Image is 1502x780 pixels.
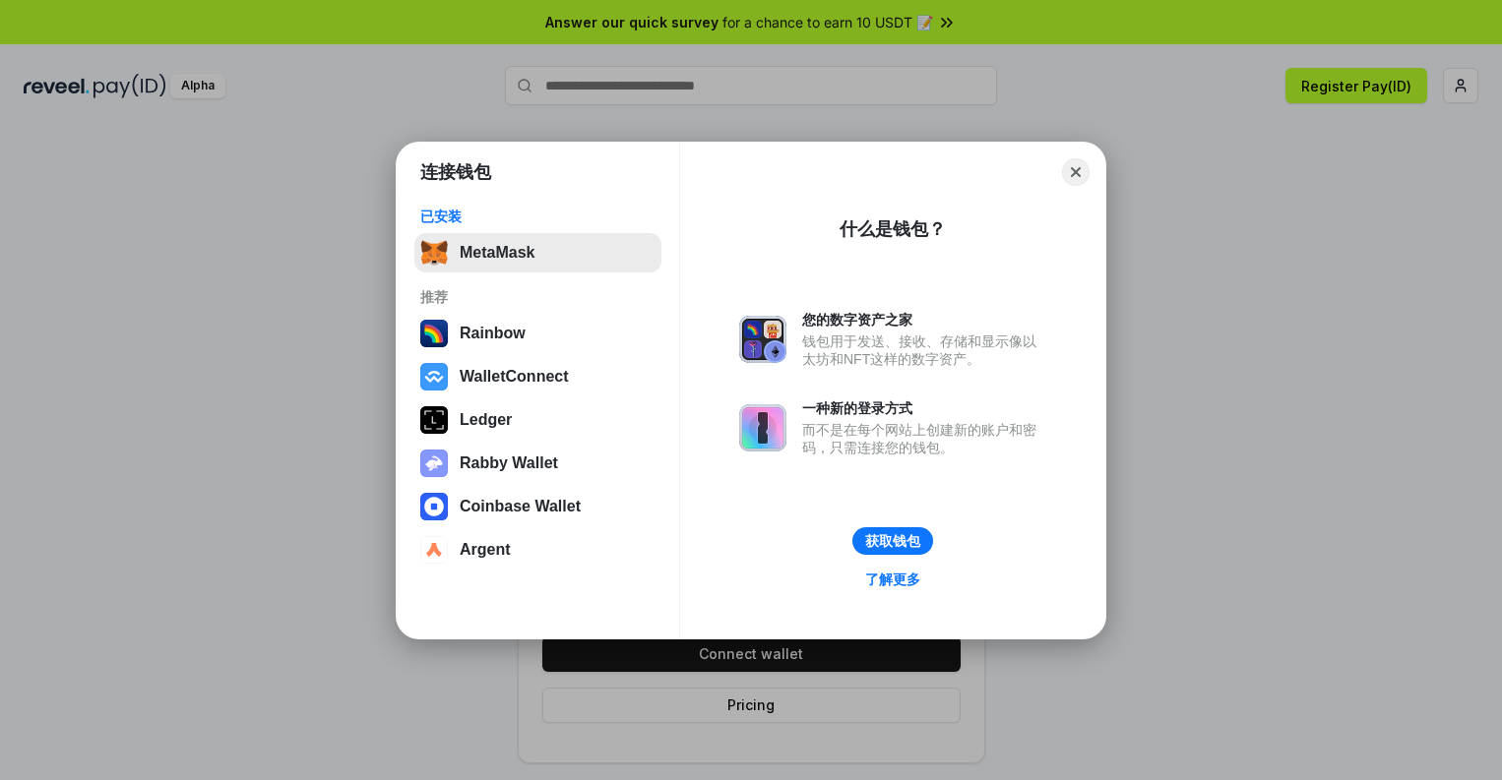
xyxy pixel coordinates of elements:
button: WalletConnect [414,357,661,396]
button: Ledger [414,400,661,440]
div: Rabby Wallet [460,454,558,472]
div: MetaMask [460,244,534,262]
img: svg+xml,%3Csvg%20xmlns%3D%22http%3A%2F%2Fwww.w3.org%2F2000%2Fsvg%22%20fill%3D%22none%22%20viewBox... [739,404,786,451]
div: 已安装 [420,208,656,225]
div: 获取钱包 [865,532,920,550]
div: Coinbase Wallet [460,498,581,515]
img: svg+xml,%3Csvg%20width%3D%2228%22%20height%3D%2228%22%20viewBox%3D%220%200%2028%2028%22%20fill%3D... [420,363,448,390]
button: Coinbase Wallet [414,487,661,526]
div: 了解更多 [865,570,920,588]
div: Rainbow [460,325,526,342]
a: 了解更多 [853,567,932,592]
button: Rabby Wallet [414,444,661,483]
button: Rainbow [414,314,661,353]
img: svg+xml,%3Csvg%20fill%3D%22none%22%20height%3D%2233%22%20viewBox%3D%220%200%2035%2033%22%20width%... [420,239,448,267]
button: Close [1062,158,1090,186]
div: 一种新的登录方式 [802,399,1046,417]
img: svg+xml,%3Csvg%20xmlns%3D%22http%3A%2F%2Fwww.w3.org%2F2000%2Fsvg%22%20width%3D%2228%22%20height%3... [420,406,448,434]
div: 而不是在每个网站上创建新的账户和密码，只需连接您的钱包。 [802,421,1046,456]
img: svg+xml,%3Csvg%20width%3D%2228%22%20height%3D%2228%22%20viewBox%3D%220%200%2028%2028%22%20fill%3D... [420,536,448,564]
div: Argent [460,541,511,559]
div: 什么是钱包？ [840,217,946,241]
img: svg+xml,%3Csvg%20xmlns%3D%22http%3A%2F%2Fwww.w3.org%2F2000%2Fsvg%22%20fill%3D%22none%22%20viewBox... [739,316,786,363]
img: svg+xml,%3Csvg%20width%3D%22120%22%20height%3D%22120%22%20viewBox%3D%220%200%20120%20120%22%20fil... [420,320,448,347]
img: svg+xml,%3Csvg%20xmlns%3D%22http%3A%2F%2Fwww.w3.org%2F2000%2Fsvg%22%20fill%3D%22none%22%20viewBox... [420,450,448,477]
div: 钱包用于发送、接收、存储和显示像以太坊和NFT这样的数字资产。 [802,332,1046,368]
div: WalletConnect [460,368,569,386]
h1: 连接钱包 [420,160,491,184]
button: Argent [414,530,661,570]
div: 您的数字资产之家 [802,311,1046,329]
button: MetaMask [414,233,661,272]
button: 获取钱包 [852,527,933,555]
div: 推荐 [420,288,656,306]
img: svg+xml,%3Csvg%20width%3D%2228%22%20height%3D%2228%22%20viewBox%3D%220%200%2028%2028%22%20fill%3D... [420,493,448,520]
div: Ledger [460,411,512,429]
